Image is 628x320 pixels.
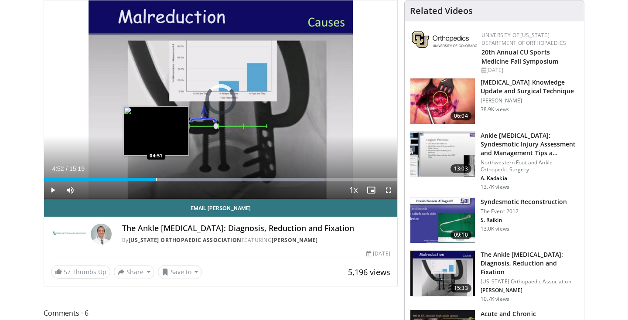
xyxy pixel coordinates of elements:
[366,250,390,258] div: [DATE]
[481,66,577,74] div: [DATE]
[66,165,68,172] span: /
[122,236,390,244] div: By FEATURING
[410,198,475,243] img: -TiYc6krEQGNAzh34xMDoxOmtxOwKG7D_1.150x105_q85_crop-smart_upscale.jpg
[122,224,390,233] h4: The Ankle [MEDICAL_DATA]: Diagnosis, Reduction and Fixation
[272,236,318,244] a: [PERSON_NAME]
[410,197,579,244] a: 09:10 Syndesmotic Reconstruction The Event 2012 S. Raikin 13.0K views
[410,78,475,124] img: XzOTlMlQSGUnbGTX4xMDoxOjBzMTt2bJ.150x105_q85_crop-smart_upscale.jpg
[410,78,579,124] a: 06:04 [MEDICAL_DATA] Knowledge Update and Surgical Technique [PERSON_NAME] 38.9K views
[451,112,471,120] span: 06:04
[44,199,397,217] a: Email [PERSON_NAME]
[51,265,110,279] a: 57 Thumbs Up
[44,178,397,181] div: Progress Bar
[412,31,477,48] img: 355603a8-37da-49b6-856f-e00d7e9307d3.png.150x105_q85_autocrop_double_scale_upscale_version-0.2.png
[91,224,112,245] img: Avatar
[481,287,579,294] p: [PERSON_NAME]
[451,284,471,293] span: 15:33
[64,268,71,276] span: 57
[123,106,189,156] img: image.jpeg
[481,97,579,104] p: [PERSON_NAME]
[158,265,202,279] button: Save to
[481,131,579,157] h3: Ankle [MEDICAL_DATA]: Syndesmotic Injury Assessment and Management Tips a…
[44,0,397,199] video-js: Video Player
[481,278,579,285] p: [US_STATE] Orthopaedic Association
[481,225,509,232] p: 13.0K views
[481,159,579,173] p: Northwestern Foot and Ankle Orthopedic Surgery
[410,6,473,16] h4: Related Videos
[481,31,566,47] a: University of [US_STATE] Department of Orthopaedics
[451,231,471,239] span: 09:10
[380,181,397,199] button: Fullscreen
[481,296,509,303] p: 10.7K views
[44,181,61,199] button: Play
[129,236,242,244] a: [US_STATE] Orthopaedic Association
[481,250,579,276] h3: The Ankle [MEDICAL_DATA]: Diagnosis, Reduction and Fixation
[481,106,509,113] p: 38.9K views
[410,131,579,191] a: 13:03 Ankle [MEDICAL_DATA]: Syndesmotic Injury Assessment and Management Tips a… Northwestern Foo...
[410,251,475,296] img: ed563970-8bde-47f1-b653-c907ef04fde0.150x105_q85_crop-smart_upscale.jpg
[345,181,362,199] button: Playback Rate
[481,78,579,95] h3: [MEDICAL_DATA] Knowledge Update and Surgical Technique
[481,48,558,65] a: 20th Annual CU Sports Medicine Fall Symposium
[69,165,85,172] span: 15:19
[481,197,567,206] h3: Syndesmotic Reconstruction
[52,165,64,172] span: 4:52
[451,164,471,173] span: 13:03
[114,265,154,279] button: Share
[51,224,87,245] img: California Orthopaedic Association
[61,181,79,199] button: Mute
[362,181,380,199] button: Enable picture-in-picture mode
[481,217,567,224] p: S. Raikin
[481,208,567,215] p: The Event 2012
[410,132,475,177] img: 476a2f31-7f3f-4e9d-9d33-f87c8a4a8783.150x105_q85_crop-smart_upscale.jpg
[410,250,579,303] a: 15:33 The Ankle [MEDICAL_DATA]: Diagnosis, Reduction and Fixation [US_STATE] Orthopaedic Associat...
[44,307,398,319] span: Comments 6
[348,267,390,277] span: 5,196 views
[481,175,579,182] p: A. Kadakia
[481,184,509,191] p: 13.7K views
